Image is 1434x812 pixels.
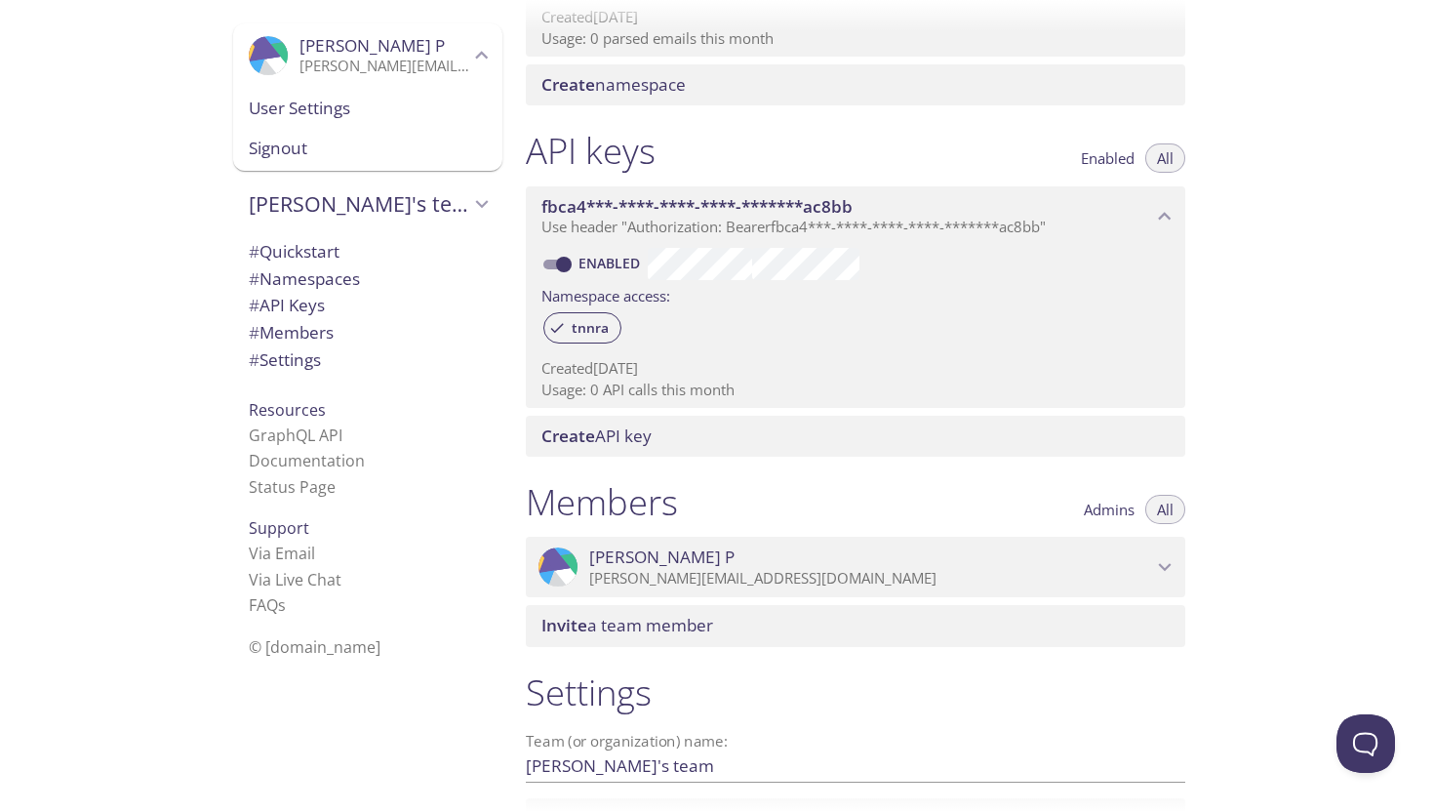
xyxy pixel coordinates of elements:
div: User Settings [233,88,502,129]
span: s [278,594,286,616]
span: API Keys [249,294,325,316]
div: Invite a team member [526,605,1185,646]
button: Admins [1072,495,1146,524]
span: Namespaces [249,267,360,290]
span: Signout [249,136,487,161]
div: Akshatha P [526,537,1185,597]
a: FAQ [249,594,286,616]
p: Usage: 0 parsed emails this month [541,28,1170,49]
span: API key [541,425,652,447]
div: Team Settings [233,346,502,374]
span: tnnra [560,319,620,337]
span: Create [541,73,595,96]
a: Status Page [249,476,336,498]
div: Create namespace [526,64,1185,105]
p: [PERSON_NAME][EMAIL_ADDRESS][DOMAIN_NAME] [589,569,1152,589]
button: All [1145,143,1185,173]
span: Members [249,321,334,344]
p: Usage: 0 API calls this month [541,380,1170,400]
button: Enabled [1069,143,1146,173]
h1: Members [526,480,678,524]
span: Create [541,425,595,447]
div: Create API Key [526,416,1185,457]
span: Quickstart [249,240,339,263]
div: Namespaces [233,265,502,293]
span: # [249,321,259,344]
span: namespace [541,73,686,96]
span: Settings [249,348,321,371]
div: Members [233,319,502,346]
a: GraphQL API [249,425,342,446]
span: # [249,267,259,290]
label: Namespace access: [541,280,670,308]
span: Resources [249,399,326,421]
span: © [DOMAIN_NAME] [249,636,380,658]
h1: Settings [526,670,1185,714]
div: Akshatha P [233,23,502,88]
span: [PERSON_NAME]'s team [249,190,469,218]
span: [PERSON_NAME] P [299,34,445,57]
span: # [249,294,259,316]
div: tnnra [543,312,621,344]
h1: API keys [526,129,656,173]
span: Invite [541,614,587,636]
a: Via Live Chat [249,569,341,590]
div: API Keys [233,292,502,319]
span: [PERSON_NAME] P [589,547,735,568]
div: Akshatha's team [233,179,502,229]
span: # [249,348,259,371]
a: Enabled [576,254,648,272]
label: Team (or organization) name: [526,734,729,749]
span: Support [249,517,309,539]
button: All [1145,495,1185,524]
iframe: Help Scout Beacon - Open [1336,714,1395,773]
span: User Settings [249,96,487,121]
p: [PERSON_NAME][EMAIL_ADDRESS][DOMAIN_NAME] [299,57,469,76]
div: Quickstart [233,238,502,265]
span: a team member [541,614,713,636]
a: Via Email [249,543,315,564]
div: Signout [233,128,502,171]
p: Created [DATE] [541,358,1170,379]
a: Documentation [249,450,365,471]
span: # [249,240,259,263]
